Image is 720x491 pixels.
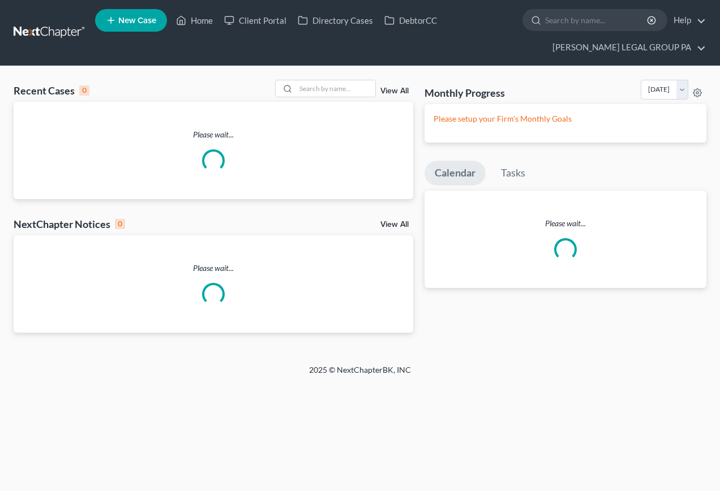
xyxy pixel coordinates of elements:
[379,10,443,31] a: DebtorCC
[668,10,706,31] a: Help
[37,364,683,385] div: 2025 © NextChapterBK, INC
[118,16,156,25] span: New Case
[14,262,413,274] p: Please wait...
[380,87,409,95] a: View All
[491,161,535,186] a: Tasks
[14,129,413,140] p: Please wait...
[425,86,505,100] h3: Monthly Progress
[425,161,486,186] a: Calendar
[79,85,89,96] div: 0
[170,10,218,31] a: Home
[115,219,125,229] div: 0
[14,84,89,97] div: Recent Cases
[14,217,125,231] div: NextChapter Notices
[296,80,375,97] input: Search by name...
[425,218,706,229] p: Please wait...
[292,10,379,31] a: Directory Cases
[380,221,409,229] a: View All
[434,113,697,124] p: Please setup your Firm's Monthly Goals
[218,10,292,31] a: Client Portal
[547,37,706,58] a: [PERSON_NAME] LEGAL GROUP PA
[545,10,649,31] input: Search by name...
